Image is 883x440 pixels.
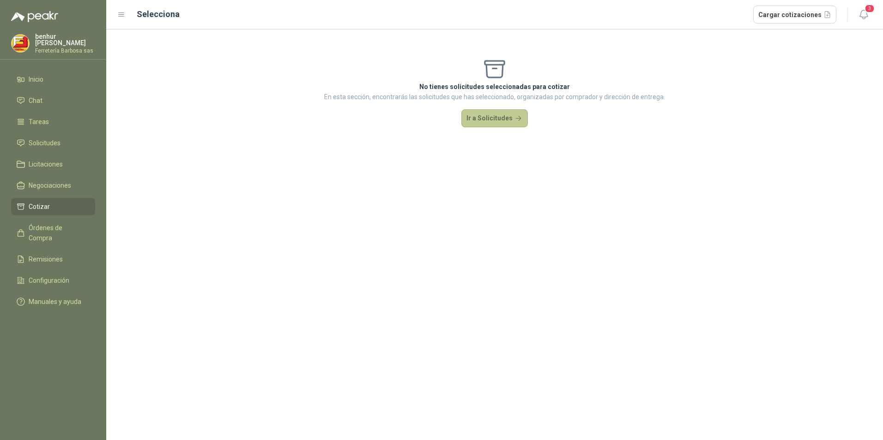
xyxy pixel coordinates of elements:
[29,138,60,148] span: Solicitudes
[11,250,95,268] a: Remisiones
[29,74,43,84] span: Inicio
[11,155,95,173] a: Licitaciones
[35,33,95,46] p: benhur [PERSON_NAME]
[753,6,837,24] button: Cargar cotizaciones
[35,48,95,54] p: Ferretería Barbosa sas
[29,159,63,169] span: Licitaciones
[324,82,665,92] p: No tienes solicitudes seleccionadas para cotizar
[29,254,63,264] span: Remisiones
[11,113,95,131] a: Tareas
[11,71,95,88] a: Inicio
[29,180,71,190] span: Negociaciones
[324,92,665,102] p: En esta sección, encontrarás las solicitudes que has seleccionado, organizadas por comprador y di...
[461,109,528,128] button: Ir a Solicitudes
[11,177,95,194] a: Negociaciones
[855,6,872,23] button: 3
[11,293,95,310] a: Manuales y ayuda
[12,35,29,52] img: Company Logo
[29,202,50,212] span: Cotizar
[11,92,95,109] a: Chat
[29,275,69,285] span: Configuración
[29,117,49,127] span: Tareas
[29,95,42,106] span: Chat
[11,272,95,289] a: Configuración
[11,134,95,152] a: Solicitudes
[137,8,180,21] h2: Selecciona
[29,223,86,243] span: Órdenes de Compra
[11,11,58,22] img: Logo peakr
[11,219,95,247] a: Órdenes de Compra
[865,4,875,13] span: 3
[29,297,81,307] span: Manuales y ayuda
[11,198,95,215] a: Cotizar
